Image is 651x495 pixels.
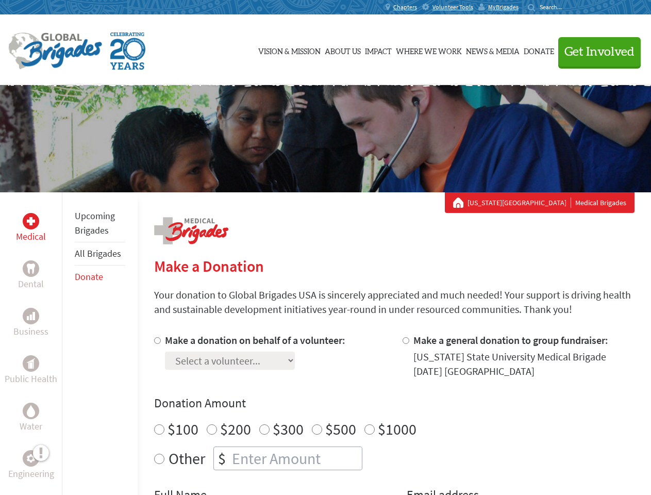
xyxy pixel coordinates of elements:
a: All Brigades [75,247,121,259]
span: Get Involved [564,46,635,58]
div: Water [23,403,39,419]
a: News & Media [466,24,520,76]
a: Donate [75,271,103,283]
button: Get Involved [558,37,641,67]
li: Donate [75,266,125,288]
a: Where We Work [396,24,462,76]
label: Make a general donation to group fundraiser: [413,334,608,346]
label: Make a donation on behalf of a volunteer: [165,334,345,346]
img: Dental [27,263,35,273]
img: Public Health [27,358,35,369]
span: Chapters [393,3,417,11]
p: Medical [16,229,46,244]
div: Medical [23,213,39,229]
span: Volunteer Tools [432,3,473,11]
a: EngineeringEngineering [8,450,54,481]
p: Water [20,419,42,434]
h2: Make a Donation [154,257,635,275]
input: Search... [540,3,569,11]
div: Public Health [23,355,39,372]
label: $300 [273,419,304,439]
img: Medical [27,217,35,225]
label: $500 [325,419,356,439]
p: Engineering [8,467,54,481]
div: $ [214,447,230,470]
img: Business [27,312,35,320]
a: Upcoming Brigades [75,210,115,236]
li: All Brigades [75,242,125,266]
a: Impact [365,24,392,76]
span: MyBrigades [488,3,519,11]
img: Global Brigades Celebrating 20 Years [110,32,145,70]
a: DentalDental [18,260,44,291]
img: Water [27,405,35,417]
a: [US_STATE][GEOGRAPHIC_DATA] [468,197,571,208]
div: Business [23,308,39,324]
a: BusinessBusiness [13,308,48,339]
p: Public Health [5,372,57,386]
a: About Us [325,24,361,76]
p: Business [13,324,48,339]
p: Dental [18,277,44,291]
h4: Donation Amount [154,395,635,411]
img: Engineering [27,454,35,463]
a: Public HealthPublic Health [5,355,57,386]
a: Donate [524,24,554,76]
label: $1000 [378,419,416,439]
label: $100 [168,419,198,439]
a: MedicalMedical [16,213,46,244]
div: Medical Brigades [453,197,626,208]
li: Upcoming Brigades [75,205,125,242]
a: WaterWater [20,403,42,434]
img: logo-medical.png [154,217,228,244]
div: Engineering [23,450,39,467]
p: Your donation to Global Brigades USA is sincerely appreciated and much needed! Your support is dr... [154,288,635,317]
a: Vision & Mission [258,24,321,76]
label: Other [169,447,205,470]
div: Dental [23,260,39,277]
img: Global Brigades Logo [8,32,102,70]
input: Enter Amount [230,447,362,470]
div: [US_STATE] State University Medical Brigade [DATE] [GEOGRAPHIC_DATA] [413,350,635,378]
label: $200 [220,419,251,439]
